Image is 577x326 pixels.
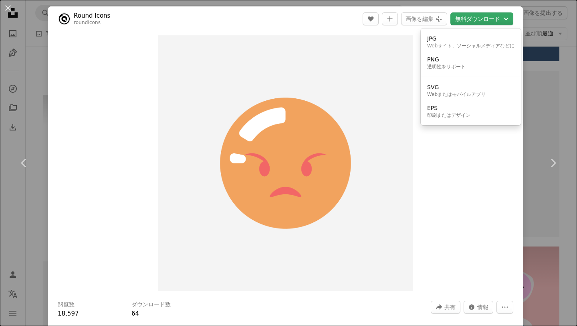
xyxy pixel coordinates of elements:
div: Webサイト、ソーシャルメディアなどに [427,43,514,49]
div: PNG [427,56,466,64]
div: SVG [427,84,486,92]
div: 印刷またはデザイン [427,112,470,119]
div: JPG [427,35,514,43]
div: Webまたはモバイルアプリ [427,92,486,98]
button: ダウンロード形式を選択してください [450,12,513,25]
div: ダウンロード形式を選択してください [421,29,521,125]
div: 透明性をサポート [427,64,466,70]
div: EPS [427,104,470,112]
